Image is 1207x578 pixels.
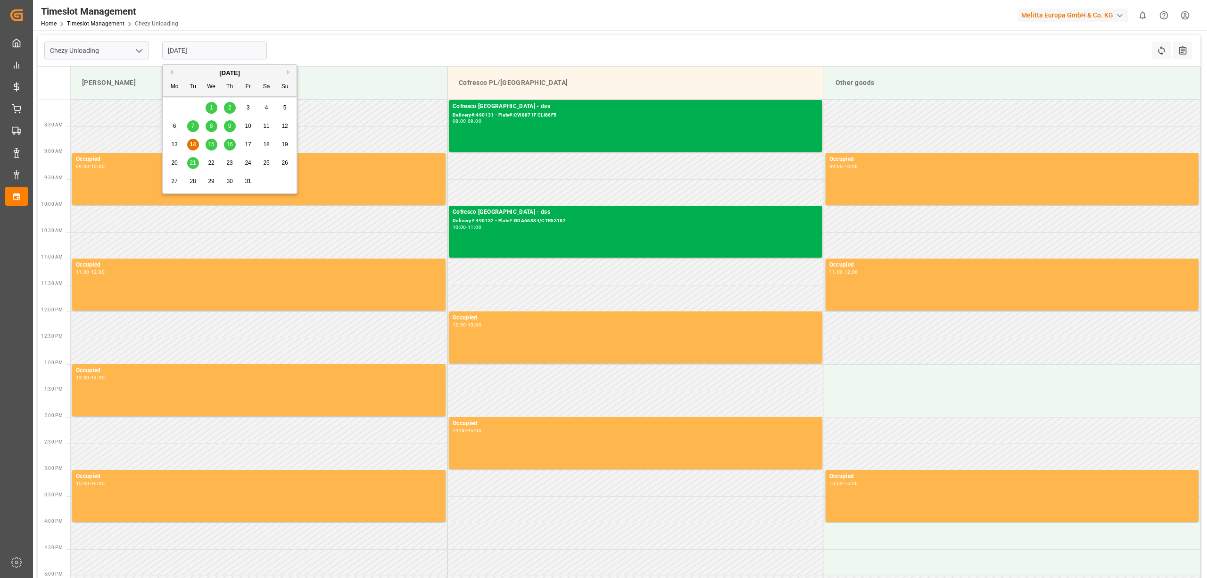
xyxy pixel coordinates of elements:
[843,164,844,168] div: -
[169,120,181,132] div: Choose Monday, October 6th, 2025
[242,176,254,187] div: Choose Friday, October 31st, 2025
[187,81,199,93] div: Tu
[44,439,63,444] span: 2:30 PM
[829,164,843,168] div: 09:00
[466,323,468,327] div: -
[187,139,199,151] div: Choose Tuesday, October 14th, 2025
[453,208,818,217] div: Cofresco [GEOGRAPHIC_DATA] - dss
[91,376,105,380] div: 14:00
[44,519,63,524] span: 4:00 PM
[187,120,199,132] div: Choose Tuesday, October 7th, 2025
[91,270,105,274] div: 12:00
[206,102,217,114] div: Choose Wednesday, October 1st, 2025
[41,307,63,312] span: 12:00 PM
[169,157,181,169] div: Choose Monday, October 20th, 2025
[283,104,287,111] span: 5
[265,104,268,111] span: 4
[162,42,267,59] input: DD-MM-YYYY
[263,141,269,148] span: 18
[91,481,105,486] div: 16:00
[76,376,90,380] div: 13:00
[224,102,236,114] div: Choose Thursday, October 2nd, 2025
[78,74,439,92] div: [PERSON_NAME]
[281,159,288,166] span: 26
[224,120,236,132] div: Choose Thursday, October 9th, 2025
[90,270,91,274] div: -
[261,102,273,114] div: Choose Saturday, October 4th, 2025
[208,178,214,184] span: 29
[187,176,199,187] div: Choose Tuesday, October 28th, 2025
[206,81,217,93] div: We
[208,141,214,148] span: 15
[206,139,217,151] div: Choose Wednesday, October 15th, 2025
[67,20,124,27] a: Timeslot Management
[468,225,481,229] div: 11:00
[173,123,176,129] span: 6
[41,201,63,207] span: 10:00 AM
[44,149,63,154] span: 9:00 AM
[224,176,236,187] div: Choose Thursday, October 30th, 2025
[210,123,213,129] span: 8
[44,413,63,418] span: 2:00 PM
[263,123,269,129] span: 11
[844,270,858,274] div: 12:00
[44,492,63,497] span: 3:30 PM
[279,157,291,169] div: Choose Sunday, October 26th, 2025
[224,139,236,151] div: Choose Thursday, October 16th, 2025
[242,120,254,132] div: Choose Friday, October 10th, 2025
[132,43,146,58] button: open menu
[44,360,63,365] span: 1:00 PM
[206,176,217,187] div: Choose Wednesday, October 29th, 2025
[226,159,232,166] span: 23
[210,104,213,111] span: 1
[453,111,818,119] div: Delivery#:490131 - Plate#:CW8871F CLI86F5
[76,472,442,481] div: Occupied
[844,481,858,486] div: 16:00
[226,178,232,184] span: 30
[191,123,195,129] span: 7
[245,123,251,129] span: 10
[1153,5,1174,26] button: Help Center
[245,141,251,148] span: 17
[453,323,466,327] div: 12:00
[281,123,288,129] span: 12
[261,120,273,132] div: Choose Saturday, October 11th, 2025
[76,260,442,270] div: Occupied
[242,157,254,169] div: Choose Friday, October 24th, 2025
[41,4,178,18] div: Timeslot Management
[247,104,250,111] span: 3
[843,270,844,274] div: -
[228,123,231,129] span: 9
[91,164,105,168] div: 10:00
[76,366,442,376] div: Occupied
[242,139,254,151] div: Choose Friday, October 17th, 2025
[187,157,199,169] div: Choose Tuesday, October 21st, 2025
[90,164,91,168] div: -
[261,157,273,169] div: Choose Saturday, October 25th, 2025
[279,120,291,132] div: Choose Sunday, October 12th, 2025
[453,428,466,433] div: 14:00
[843,481,844,486] div: -
[76,270,90,274] div: 11:00
[453,225,466,229] div: 10:00
[242,102,254,114] div: Choose Friday, October 3rd, 2025
[206,157,217,169] div: Choose Wednesday, October 22nd, 2025
[468,323,481,327] div: 13:00
[228,104,231,111] span: 2
[261,81,273,93] div: Sa
[76,481,90,486] div: 15:00
[844,164,858,168] div: 10:00
[90,376,91,380] div: -
[829,260,1195,270] div: Occupied
[41,334,63,339] span: 12:30 PM
[453,119,466,123] div: 08:00
[90,481,91,486] div: -
[279,102,291,114] div: Choose Sunday, October 5th, 2025
[44,545,63,550] span: 4:30 PM
[453,102,818,111] div: Cofresco [GEOGRAPHIC_DATA] - dss
[41,20,57,27] a: Home
[829,270,843,274] div: 11:00
[261,139,273,151] div: Choose Saturday, October 18th, 2025
[208,159,214,166] span: 22
[829,155,1195,164] div: Occupied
